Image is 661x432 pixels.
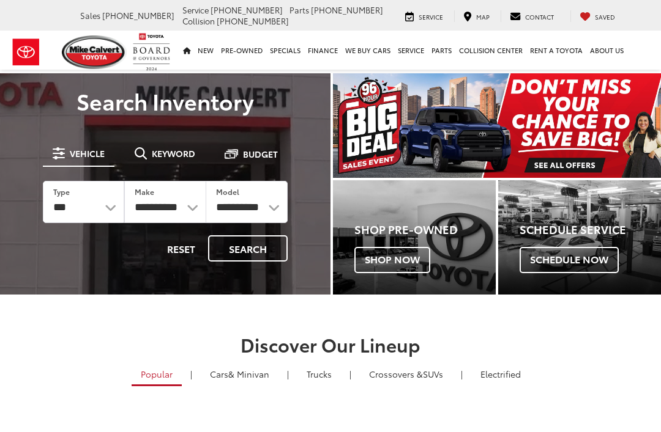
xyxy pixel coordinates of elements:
[132,364,182,386] a: Popular
[333,180,496,294] div: Toyota
[187,368,195,380] li: |
[304,31,342,70] a: Finance
[311,4,383,15] span: [PHONE_NUMBER]
[152,149,195,158] span: Keyword
[396,10,452,22] a: Service
[102,10,174,21] span: [PHONE_NUMBER]
[458,368,466,380] li: |
[70,149,105,158] span: Vehicle
[201,364,278,384] a: Cars
[520,224,661,236] h4: Schedule Service
[26,89,305,113] h3: Search Inventory
[333,73,661,178] img: Big Deal Sales Event
[454,10,499,22] a: Map
[394,31,428,70] a: Service
[228,368,269,380] span: & Minivan
[3,32,49,72] img: Toyota
[498,180,661,294] a: Schedule Service Schedule Now
[428,31,455,70] a: Parts
[43,334,618,354] h2: Discover Our Lineup
[501,10,563,22] a: Contact
[570,10,624,22] a: My Saved Vehicles
[520,247,619,273] span: Schedule Now
[346,368,354,380] li: |
[182,4,209,15] span: Service
[333,73,661,178] section: Carousel section with vehicle pictures - may contain disclaimers.
[53,186,70,197] label: Type
[80,10,100,21] span: Sales
[208,235,288,262] button: Search
[179,31,194,70] a: Home
[217,31,266,70] a: Pre-Owned
[284,368,292,380] li: |
[525,12,554,21] span: Contact
[194,31,217,70] a: New
[135,186,154,197] label: Make
[526,31,586,70] a: Rent a Toyota
[217,15,289,26] span: [PHONE_NUMBER]
[354,247,430,273] span: Shop Now
[333,73,661,178] div: carousel slide number 1 of 1
[333,180,496,294] a: Shop Pre-Owned Shop Now
[62,35,127,69] img: Mike Calvert Toyota
[297,364,341,384] a: Trucks
[419,12,443,21] span: Service
[369,368,423,380] span: Crossovers &
[342,31,394,70] a: WE BUY CARS
[243,150,278,158] span: Budget
[266,31,304,70] a: Specials
[211,4,283,15] span: [PHONE_NUMBER]
[216,186,239,197] label: Model
[157,235,206,262] button: Reset
[595,12,615,21] span: Saved
[182,15,215,26] span: Collision
[498,180,661,294] div: Toyota
[455,31,526,70] a: Collision Center
[476,12,490,21] span: Map
[586,31,627,70] a: About Us
[471,364,530,384] a: Electrified
[289,4,309,15] span: Parts
[360,364,452,384] a: SUVs
[354,224,496,236] h4: Shop Pre-Owned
